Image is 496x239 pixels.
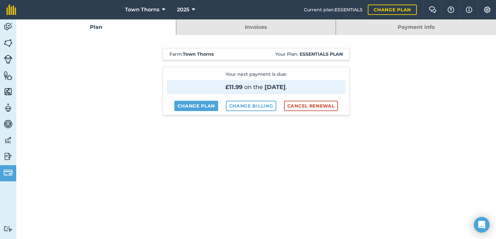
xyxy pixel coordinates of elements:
[4,226,13,232] img: svg+xml;base64,PD94bWwgdmVyc2lvbj0iMS4wIiBlbmNvZGluZz0idXRmLTgiPz4KPCEtLSBHZW5lcmF0b3I6IEFkb2JlIE...
[336,19,496,35] a: Payment info
[4,87,13,97] img: svg+xml;base64,PHN2ZyB4bWxucz0iaHR0cDovL3d3dy53My5vcmcvMjAwMC9zdmciIHdpZHRoPSI1NiIgaGVpZ2h0PSI2MC...
[265,84,286,91] strong: [DATE]
[275,51,343,57] span: Your Plan:
[176,19,336,35] a: Invoices
[4,168,13,177] img: svg+xml;base64,PD94bWwgdmVyc2lvbj0iMS4wIiBlbmNvZGluZz0idXRmLTgiPz4KPCEtLSBHZW5lcmF0b3I6IEFkb2JlIE...
[226,101,277,111] a: Change billing
[368,5,417,15] a: Change plan
[447,6,455,13] img: A question mark icon
[183,51,214,57] strong: Town Thorns
[4,71,13,80] img: svg+xml;base64,PHN2ZyB4bWxucz0iaHR0cDovL3d3dy53My5vcmcvMjAwMC9zdmciIHdpZHRoPSI1NiIgaGVpZ2h0PSI2MC...
[4,135,13,145] img: svg+xml;base64,PD94bWwgdmVyc2lvbj0iMS4wIiBlbmNvZGluZz0idXRmLTgiPz4KPCEtLSBHZW5lcmF0b3I6IEFkb2JlIE...
[4,55,13,64] img: svg+xml;base64,PD94bWwgdmVyc2lvbj0iMS4wIiBlbmNvZGluZz0idXRmLTgiPz4KPCEtLSBHZW5lcmF0b3I6IEFkb2JlIE...
[6,5,16,15] img: fieldmargin Logo
[169,51,214,57] span: Farm :
[474,217,490,233] div: Open Intercom Messenger
[225,84,242,91] strong: £11.99
[4,38,13,48] img: svg+xml;base64,PHN2ZyB4bWxucz0iaHR0cDovL3d3dy53My5vcmcvMjAwMC9zdmciIHdpZHRoPSI1NiIgaGVpZ2h0PSI2MC...
[284,101,338,111] button: Cancel renewal
[167,80,345,94] span: on the .
[4,152,13,161] img: svg+xml;base64,PD94bWwgdmVyc2lvbj0iMS4wIiBlbmNvZGluZz0idXRmLTgiPz4KPCEtLSBHZW5lcmF0b3I6IEFkb2JlIE...
[4,103,13,113] img: svg+xml;base64,PD94bWwgdmVyc2lvbj0iMS4wIiBlbmNvZGluZz0idXRmLTgiPz4KPCEtLSBHZW5lcmF0b3I6IEFkb2JlIE...
[4,22,13,32] img: svg+xml;base64,PD94bWwgdmVyc2lvbj0iMS4wIiBlbmNvZGluZz0idXRmLTgiPz4KPCEtLSBHZW5lcmF0b3I6IEFkb2JlIE...
[304,6,363,13] span: Current plan : ESSENTIALS
[466,6,472,14] img: svg+xml;base64,PHN2ZyB4bWxucz0iaHR0cDovL3d3dy53My5vcmcvMjAwMC9zdmciIHdpZHRoPSIxNyIgaGVpZ2h0PSIxNy...
[429,6,437,13] img: Two speech bubbles overlapping with the left bubble in the forefront
[300,51,343,57] strong: Essentials plan
[167,71,345,94] p: Your next payment is due :
[125,6,159,14] span: Town Thorns
[16,19,176,35] a: Plan
[4,119,13,129] img: svg+xml;base64,PD94bWwgdmVyc2lvbj0iMS4wIiBlbmNvZGluZz0idXRmLTgiPz4KPCEtLSBHZW5lcmF0b3I6IEFkb2JlIE...
[483,6,491,13] img: A cog icon
[177,6,189,14] span: 2025
[174,101,218,111] a: Change plan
